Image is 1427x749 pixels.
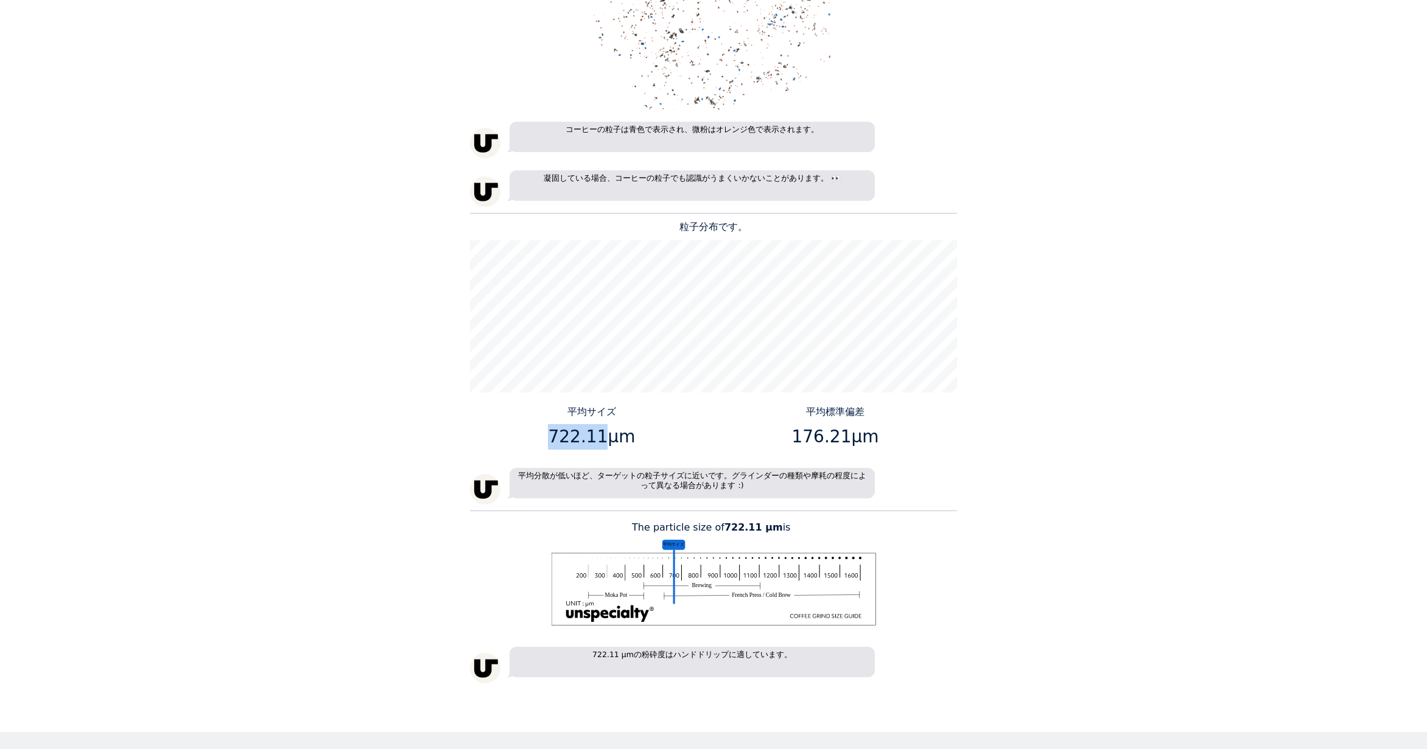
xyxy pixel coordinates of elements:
p: 粒子分布です。 [470,220,957,234]
p: 722.11 µmの粉砕度はハンドドリップに適しています。 [510,647,875,677]
p: 凝固している場合、コーヒーの粒子でも認識がうまくいかないことがあります。 👀 [510,170,875,201]
p: コーヒーの粒子は青色で表示され、微粉はオレンジ色で表示されます。 [510,122,875,152]
tspan: 平均サイズ [663,542,685,547]
p: The particle size of is [470,520,957,535]
p: 722.11μm [475,424,709,450]
p: 平均標準偏差 [718,405,953,419]
p: 176.21μm [718,424,953,450]
img: unspecialty-logo [470,128,500,158]
img: unspecialty-logo [470,474,500,504]
b: 722.11 μm [724,521,783,533]
img: unspecialty-logo [470,653,500,683]
p: 平均分散が低いほど、ターゲットの粒子サイズに近いです。グラインダーの種類や摩耗の程度によって異なる場合があります :) [510,468,875,498]
p: 平均サイズ [475,405,709,419]
img: unspecialty-logo [470,176,500,207]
